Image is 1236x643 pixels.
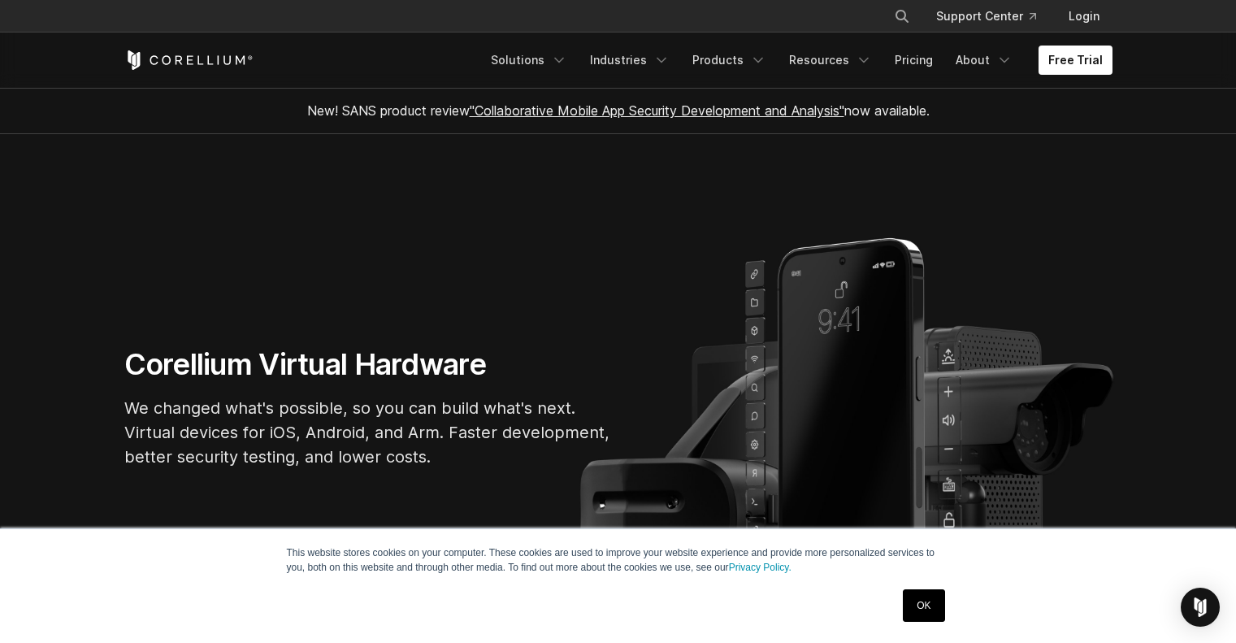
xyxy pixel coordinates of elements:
[580,46,679,75] a: Industries
[481,46,577,75] a: Solutions
[481,46,1112,75] div: Navigation Menu
[124,50,254,70] a: Corellium Home
[946,46,1022,75] a: About
[287,545,950,575] p: This website stores cookies on your computer. These cookies are used to improve your website expe...
[779,46,882,75] a: Resources
[1039,46,1112,75] a: Free Trial
[923,2,1049,31] a: Support Center
[885,46,943,75] a: Pricing
[729,562,791,573] a: Privacy Policy.
[887,2,917,31] button: Search
[903,589,944,622] a: OK
[124,346,612,383] h1: Corellium Virtual Hardware
[470,102,844,119] a: "Collaborative Mobile App Security Development and Analysis"
[124,396,612,469] p: We changed what's possible, so you can build what's next. Virtual devices for iOS, Android, and A...
[1181,588,1220,627] div: Open Intercom Messenger
[683,46,776,75] a: Products
[307,102,930,119] span: New! SANS product review now available.
[1056,2,1112,31] a: Login
[874,2,1112,31] div: Navigation Menu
